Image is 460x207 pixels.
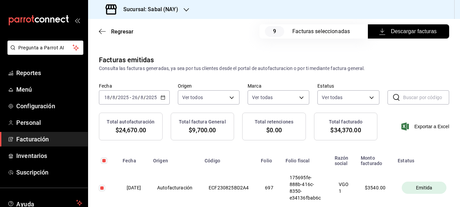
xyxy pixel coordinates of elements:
span: Ver todas [252,94,273,101]
input: -- [140,95,144,100]
span: - [130,95,131,100]
button: Exportar a Excel [403,122,449,131]
span: Facturación [16,135,82,144]
th: Código [201,151,257,166]
span: Ver todas [322,94,342,101]
span: Emitida [413,184,435,191]
span: Reportes [16,68,82,77]
label: Estatus [317,84,379,88]
th: Razón social [331,151,357,166]
label: Fecha [99,84,170,88]
span: / [116,95,118,100]
span: Inventarios [16,151,82,160]
button: Regresar [99,28,133,35]
span: Ver todos [182,94,203,101]
h3: Total factura General [179,118,226,125]
th: Estatus [394,151,455,166]
span: Regresar [111,28,133,35]
span: Descargar facturas [380,27,437,36]
button: open_drawer_menu [75,18,80,23]
span: / [138,95,140,100]
th: Folio fiscal [281,151,331,166]
span: Suscripción [16,168,82,177]
th: Origen [149,151,201,166]
div: Facturas emitidas [99,55,154,65]
th: Fecha [119,151,149,166]
span: Menú [16,85,82,94]
input: -- [132,95,138,100]
th: Monto facturado [357,151,394,166]
label: Origen [178,84,239,88]
div: Facturas seleccionadas [292,27,354,36]
span: $9,700.00 [189,125,216,135]
h3: Sucursal: Sabal (NAY) [118,5,178,14]
span: $0.00 [266,125,282,135]
span: $34,370.00 [330,125,361,135]
input: ---- [146,95,157,100]
span: Personal [16,118,82,127]
span: 9 [265,26,284,37]
span: / [144,95,146,100]
input: -- [104,95,110,100]
a: Pregunta a Parrot AI [5,49,83,56]
th: Folio [257,151,281,166]
input: Buscar por código [403,91,449,104]
h3: Total retenciones [255,118,293,125]
button: Descargar facturas [368,24,449,39]
h3: Total facturado [329,118,363,125]
div: Consulta las facturas generadas, ya sea por tus clientes desde el portal de autofacturacion o por... [99,65,449,72]
button: Pregunta a Parrot AI [7,41,83,55]
span: Ayuda [16,199,74,207]
input: ---- [118,95,129,100]
span: $24,670.00 [116,125,146,135]
h3: Total autofacturación [107,118,154,125]
label: Marca [248,84,309,88]
span: Configuración [16,101,82,111]
input: -- [112,95,116,100]
span: Pregunta a Parrot AI [18,44,73,51]
span: / [110,95,112,100]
